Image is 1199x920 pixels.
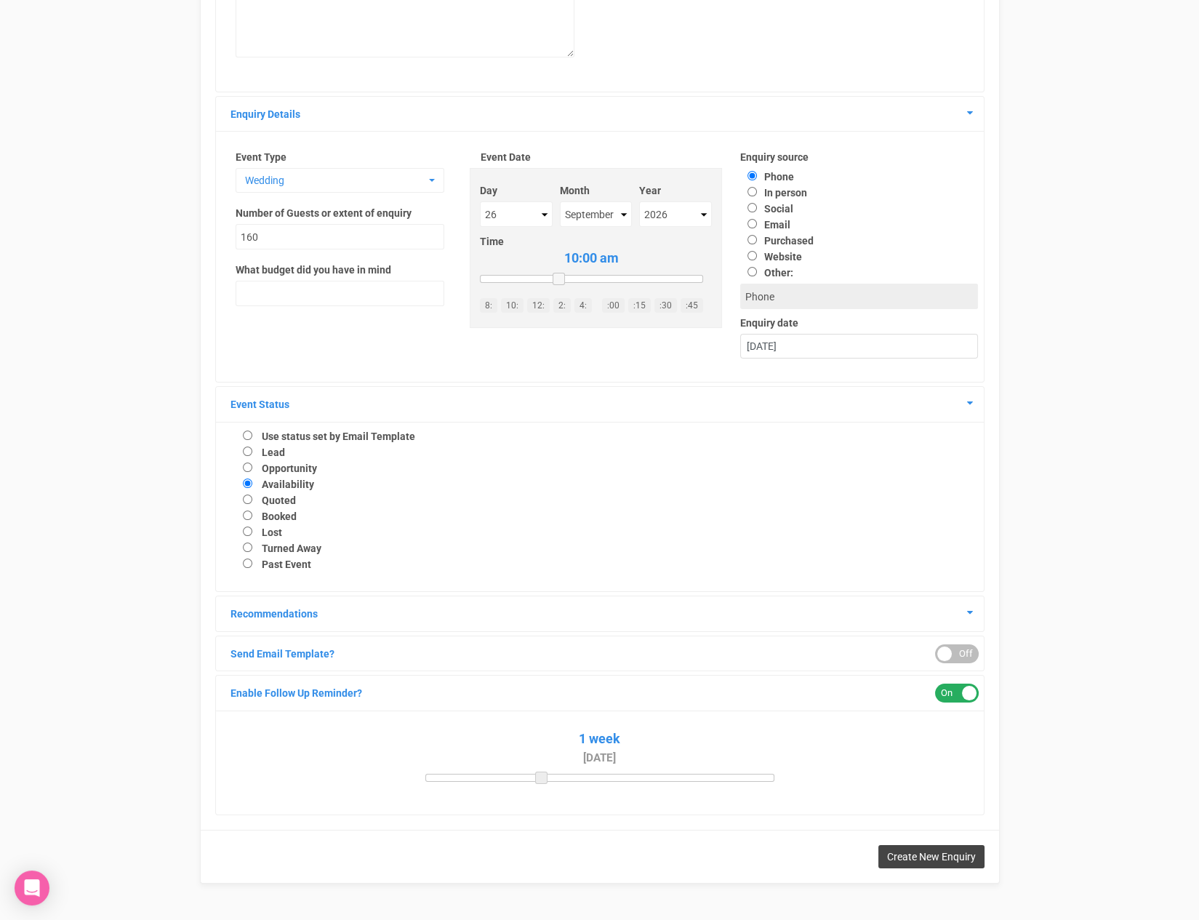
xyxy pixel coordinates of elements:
label: Lead [262,447,285,458]
label: What budget did you have in mind [236,263,391,277]
a: 2: [553,298,571,313]
label: Phone [740,171,794,183]
span: Wedding [245,173,425,188]
span: 10:00 am [480,249,703,268]
a: 12: [527,298,550,313]
a: 8: [480,298,497,313]
label: Quoted [262,495,296,506]
input: Social [747,203,757,212]
label: Year [639,183,712,198]
label: Turned Away [262,543,321,554]
label: Day [480,183,553,198]
input: Website [747,251,757,260]
a: 4: [574,298,592,313]
a: Enquiry Details [230,108,300,120]
div: [DATE] [741,335,977,359]
label: Use status set by Email Template [262,431,415,442]
span: Create New Enquiry [887,851,976,863]
label: Lost [262,527,282,538]
label: Past Event [262,559,311,570]
input: Email [747,219,757,228]
a: :45 [681,298,703,313]
small: [DATE] [583,751,616,764]
label: Website [740,251,802,263]
label: Booked [262,511,297,522]
a: :15 [628,298,651,313]
input: Other: [747,267,757,276]
label: Event Type [236,150,444,164]
span: 1 week [425,729,774,767]
a: Recommendations [230,608,318,620]
input: Purchased [747,235,757,244]
label: Purchased [740,235,814,247]
button: Create New Enquiry [878,845,985,868]
label: Opportunity [262,463,317,474]
label: Number of Guests or extent of enquiry [236,206,412,220]
a: 10: [501,298,524,313]
a: :30 [654,298,677,313]
label: Social [740,203,793,215]
a: Send Email Template? [230,648,334,660]
label: Event Date [481,150,711,164]
label: Enquiry date [740,316,978,330]
label: Time [480,234,703,249]
a: Event Status [230,399,289,410]
label: Availability [262,479,314,490]
input: In person [747,187,757,196]
a: Enable Follow Up Reminder? [230,687,362,699]
label: Email [740,219,790,231]
div: Open Intercom Messenger [15,871,49,905]
label: Enquiry source [740,150,978,164]
a: :00 [602,298,625,313]
input: Phone [747,171,757,180]
button: Wedding [236,168,444,193]
label: Other: [740,264,966,280]
label: Month [560,183,631,198]
label: In person [740,187,807,199]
